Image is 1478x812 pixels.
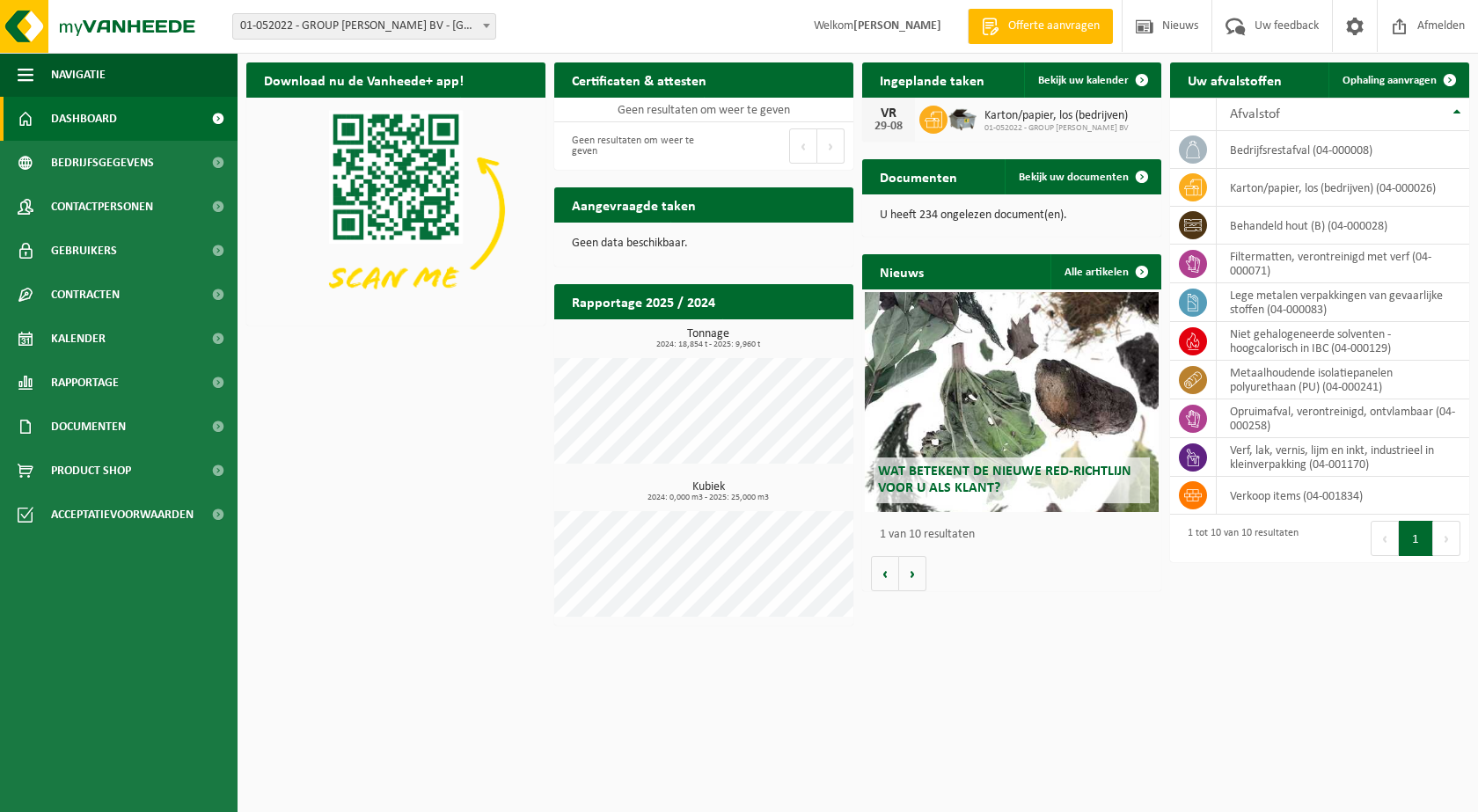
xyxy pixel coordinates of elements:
h2: Documenten [862,159,975,194]
span: Wat betekent de nieuwe RED-richtlijn voor u als klant? [878,465,1131,495]
button: Next [817,128,845,164]
h3: Kubiek [563,481,853,502]
span: Documenten [51,405,126,449]
button: Previous [1371,521,1399,556]
h2: Rapportage 2025 / 2024 [554,284,733,318]
h2: Aangevraagde taken [554,187,713,222]
span: Contracten [51,273,120,317]
td: filtermatten, verontreinigd met verf (04-000071) [1217,245,1469,283]
span: 01-052022 - GROUP [PERSON_NAME] BV [984,123,1129,134]
a: Offerte aanvragen [968,9,1113,44]
td: niet gehalogeneerde solventen - hoogcalorisch in IBC (04-000129) [1217,322,1469,361]
img: WB-5000-GAL-GY-01 [948,103,977,133]
h2: Nieuws [862,254,941,289]
p: U heeft 234 ongelezen document(en). [880,209,1144,222]
div: 29-08 [871,121,906,133]
td: opruimafval, verontreinigd, ontvlambaar (04-000258) [1217,399,1469,438]
span: Dashboard [51,97,117,141]
span: Afvalstof [1230,107,1280,121]
span: Kalender [51,317,106,361]
h3: Tonnage [563,328,853,349]
span: Rapportage [51,361,119,405]
td: Geen resultaten om weer te geven [554,98,853,122]
p: Geen data beschikbaar. [572,238,836,250]
span: 2024: 18,854 t - 2025: 9,960 t [563,340,853,349]
span: Gebruikers [51,229,117,273]
button: 1 [1399,521,1433,556]
h2: Download nu de Vanheede+ app! [246,62,481,97]
span: Bekijk uw kalender [1038,75,1129,86]
td: behandeld hout (B) (04-000028) [1217,207,1469,245]
td: lege metalen verpakkingen van gevaarlijke stoffen (04-000083) [1217,283,1469,322]
td: bedrijfsrestafval (04-000008) [1217,131,1469,169]
td: verkoop items (04-001834) [1217,477,1469,515]
a: Alle artikelen [1050,254,1160,289]
span: Bekijk uw documenten [1019,172,1129,183]
h2: Uw afvalstoffen [1170,62,1299,97]
img: Download de VHEPlus App [246,98,545,322]
div: 1 tot 10 van 10 resultaten [1179,519,1299,558]
button: Volgende [899,556,926,591]
div: Geen resultaten om weer te geven [563,127,695,165]
span: Acceptatievoorwaarden [51,493,194,537]
a: Bekijk rapportage [722,318,852,354]
span: 2024: 0,000 m3 - 2025: 25,000 m3 [563,494,853,502]
a: Bekijk uw kalender [1024,62,1160,98]
span: Offerte aanvragen [1004,18,1104,35]
button: Previous [789,128,817,164]
span: Bedrijfsgegevens [51,141,154,185]
a: Wat betekent de nieuwe RED-richtlijn voor u als klant? [865,292,1158,512]
span: Contactpersonen [51,185,153,229]
td: karton/papier, los (bedrijven) (04-000026) [1217,169,1469,207]
span: Navigatie [51,53,106,97]
span: 01-052022 - GROUP DESMET BV - HARELBEKE [233,14,495,39]
a: Bekijk uw documenten [1005,159,1160,194]
td: verf, lak, vernis, lijm en inkt, industrieel in kleinverpakking (04-001170) [1217,438,1469,477]
span: Ophaling aanvragen [1343,75,1437,86]
button: Next [1433,521,1460,556]
h2: Ingeplande taken [862,62,1002,97]
span: 01-052022 - GROUP DESMET BV - HARELBEKE [232,13,496,40]
button: Vorige [871,556,899,591]
td: metaalhoudende isolatiepanelen polyurethaan (PU) (04-000241) [1217,361,1469,399]
span: Karton/papier, los (bedrijven) [984,109,1129,123]
span: Product Shop [51,449,131,493]
strong: [PERSON_NAME] [853,19,941,33]
h2: Certificaten & attesten [554,62,724,97]
p: 1 van 10 resultaten [880,529,1152,541]
a: Ophaling aanvragen [1328,62,1467,98]
div: VR [871,106,906,121]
